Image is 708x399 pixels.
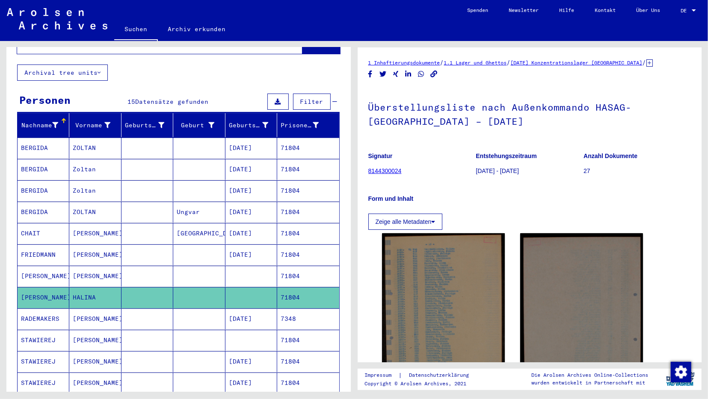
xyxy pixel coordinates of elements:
div: Geburtsname [125,118,175,132]
mat-cell: [DATE] [225,138,277,158]
div: Nachname [21,118,69,132]
div: | [364,371,479,380]
mat-cell: [PERSON_NAME] [18,266,69,287]
mat-cell: CHAIT [18,223,69,244]
span: 15 [127,98,135,106]
mat-cell: 7348 [277,308,339,329]
button: Share on Xing [391,69,400,79]
a: 1.1 Lager und Ghettos [444,59,507,66]
div: Geburtsname [125,121,164,130]
mat-cell: 71804 [277,223,339,244]
mat-cell: STAWIEREJ [18,373,69,393]
mat-cell: [PERSON_NAME] [69,244,121,265]
mat-cell: ZOLTAN [69,138,121,158]
mat-cell: ZOLTAN [69,202,121,223]
mat-cell: BERGIDA [18,159,69,180]
mat-cell: [PERSON_NAME] [69,223,121,244]
mat-cell: [DATE] [225,351,277,372]
mat-cell: 71804 [277,159,339,180]
p: 27 [584,167,691,176]
img: yv_logo.png [664,368,696,390]
a: [DATE] Konzentrationslager [GEOGRAPHIC_DATA] [511,59,643,66]
mat-cell: [PERSON_NAME] [18,287,69,308]
mat-header-cell: Geburt‏ [173,113,225,137]
p: Copyright © Arolsen Archives, 2021 [364,380,479,387]
mat-cell: 71804 [277,287,339,308]
mat-cell: [DATE] [225,202,277,223]
mat-cell: [DATE] [225,223,277,244]
mat-cell: BERGIDA [18,180,69,201]
p: wurden entwickelt in Partnerschaft mit [531,379,648,387]
mat-cell: STAWIEREJ [18,330,69,351]
b: Form und Inhalt [368,195,414,202]
mat-cell: Ungvar [173,202,225,223]
a: Datenschutzerklärung [402,371,479,380]
mat-cell: 71804 [277,266,339,287]
div: Prisoner # [281,118,329,132]
button: Share on Facebook [366,69,375,79]
mat-cell: 71804 [277,244,339,265]
mat-cell: HALINA [69,287,121,308]
a: 1 Inhaftierungsdokumente [368,59,440,66]
mat-cell: [DATE] [225,180,277,201]
div: Vorname [73,118,121,132]
mat-cell: [PERSON_NAME] [69,373,121,393]
img: Zustimmung ändern [671,362,691,382]
div: Geburtsdatum [229,121,268,130]
mat-cell: RADEMAKERS [18,308,69,329]
h1: Überstellungsliste nach Außenkommando HASAG-[GEOGRAPHIC_DATA] – [DATE] [368,88,691,139]
mat-header-cell: Nachname [18,113,69,137]
mat-cell: 71804 [277,330,339,351]
b: Entstehungszeitraum [476,153,536,159]
b: Anzahl Dokumente [584,153,637,159]
div: Geburt‏ [177,118,225,132]
button: Copy link [430,69,438,79]
mat-cell: [DATE] [225,308,277,329]
div: Personen [19,92,71,108]
mat-cell: STAWIEREJ [18,351,69,372]
mat-cell: FRIEDMANN [18,244,69,265]
mat-cell: Zoltan [69,159,121,180]
button: Filter [293,94,331,110]
span: / [507,59,511,66]
span: Filter [300,98,323,106]
mat-cell: [GEOGRAPHIC_DATA] [173,223,225,244]
mat-header-cell: Vorname [69,113,121,137]
mat-cell: 71804 [277,138,339,158]
mat-cell: BERGIDA [18,202,69,223]
mat-cell: BERGIDA [18,138,69,158]
p: Die Arolsen Archives Online-Collections [531,371,648,379]
a: Archiv erkunden [158,19,236,39]
mat-header-cell: Geburtsdatum [225,113,277,137]
b: Signatur [368,153,393,159]
div: Geburtsdatum [229,118,279,132]
div: Vorname [73,121,110,130]
span: / [643,59,646,66]
div: Prisoner # [281,121,319,130]
mat-cell: 71804 [277,180,339,201]
span: DE [681,8,690,14]
mat-cell: [DATE] [225,244,277,265]
mat-header-cell: Geburtsname [121,113,173,137]
mat-cell: 71804 [277,351,339,372]
span: Datensätze gefunden [135,98,208,106]
a: Suchen [114,19,158,41]
mat-cell: [DATE] [225,373,277,393]
div: Geburt‏ [177,121,214,130]
p: [DATE] - [DATE] [476,167,583,176]
mat-cell: 71804 [277,373,339,393]
button: Share on LinkedIn [404,69,413,79]
mat-cell: [PERSON_NAME] [69,308,121,329]
span: / [440,59,444,66]
img: Arolsen_neg.svg [7,8,107,29]
a: 8144300024 [368,167,402,174]
button: Share on WhatsApp [417,69,426,79]
div: Nachname [21,121,58,130]
mat-cell: [PERSON_NAME] [69,330,121,351]
mat-cell: [PERSON_NAME] [69,266,121,287]
button: Archival tree units [17,65,108,81]
button: Share on Twitter [379,69,388,79]
mat-cell: [PERSON_NAME] [69,351,121,372]
a: Impressum [364,371,398,380]
mat-cell: 71804 [277,202,339,223]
